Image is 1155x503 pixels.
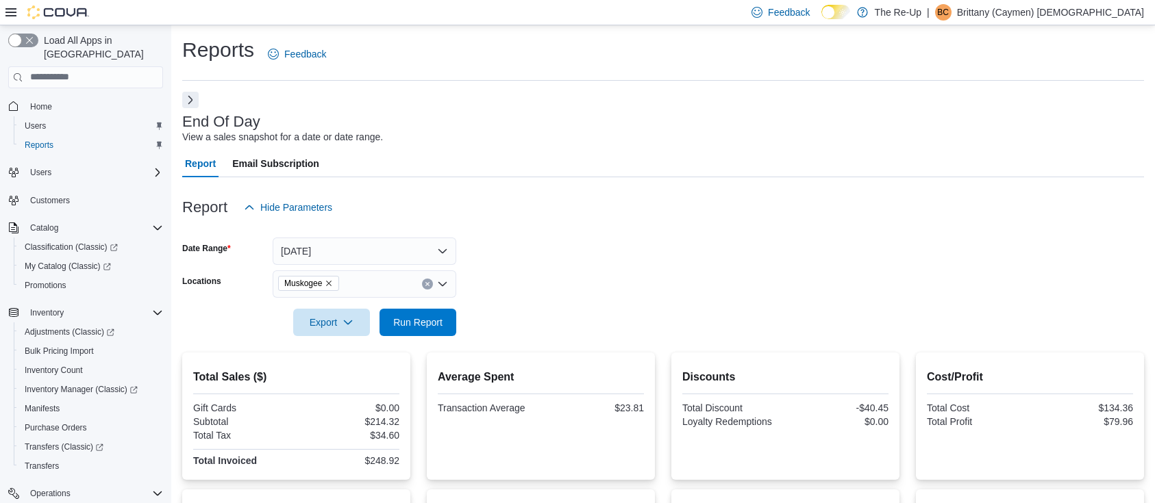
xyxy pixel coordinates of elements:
[193,430,294,441] div: Total Tax
[682,402,783,413] div: Total Discount
[185,150,216,177] span: Report
[19,439,163,455] span: Transfers (Classic)
[30,488,71,499] span: Operations
[682,416,783,427] div: Loyalty Redemptions
[14,380,169,399] a: Inventory Manager (Classic)
[25,326,114,337] span: Adjustments (Classic)
[19,458,64,474] a: Transfers
[27,5,89,19] img: Cova
[30,101,52,112] span: Home
[3,303,169,322] button: Inventory
[301,309,362,336] span: Export
[19,420,92,436] a: Purchase Orders
[3,484,169,503] button: Operations
[25,485,76,502] button: Operations
[19,239,123,255] a: Classification (Classic)
[788,416,889,427] div: $0.00
[821,19,822,20] span: Dark Mode
[25,384,138,395] span: Inventory Manager (Classic)
[25,365,83,376] span: Inventory Count
[25,98,163,115] span: Home
[19,118,51,134] a: Users
[193,455,257,466] strong: Total Invoiced
[438,402,538,413] div: Transaction Average
[19,258,163,274] span: My Catalog (Classic)
[193,416,294,427] div: Subtotal
[14,341,169,361] button: Bulk Pricing Import
[19,381,163,398] span: Inventory Manager (Classic)
[3,96,169,116] button: Home
[788,402,889,413] div: -$40.45
[193,369,399,385] h2: Total Sales ($)
[380,309,456,336] button: Run Report
[14,437,169,456] a: Transfers (Classic)
[30,222,58,233] span: Catalog
[14,361,169,380] button: Inventory Count
[182,114,260,130] h3: End Of Day
[25,164,57,181] button: Users
[768,5,810,19] span: Feedback
[14,136,169,155] button: Reports
[682,369,889,385] h2: Discounts
[927,416,1028,427] div: Total Profit
[1033,402,1134,413] div: $134.36
[957,4,1144,21] p: Brittany (Caymen) [DEMOGRAPHIC_DATA]
[19,137,59,153] a: Reports
[25,220,163,236] span: Catalog
[38,34,163,61] span: Load All Apps in [GEOGRAPHIC_DATA]
[19,118,163,134] span: Users
[3,190,169,210] button: Customers
[438,369,644,385] h2: Average Spent
[278,276,339,291] span: Muskogee
[935,4,952,21] div: Brittany (Caymen) Christian
[30,195,70,206] span: Customers
[19,137,163,153] span: Reports
[14,257,169,276] a: My Catalog (Classic)
[19,420,163,436] span: Purchase Orders
[19,439,109,455] a: Transfers (Classic)
[14,399,169,418] button: Manifests
[325,279,333,287] button: Remove Muskogee from selection in this group
[25,461,59,472] span: Transfers
[19,400,163,417] span: Manifests
[19,324,120,340] a: Adjustments (Classic)
[19,324,163,340] span: Adjustments (Classic)
[927,369,1133,385] h2: Cost/Profit
[927,4,930,21] p: |
[238,194,338,221] button: Hide Parameters
[821,5,850,19] input: Dark Mode
[25,120,46,131] span: Users
[25,192,75,209] a: Customers
[273,237,456,265] button: [DATE]
[30,307,64,318] span: Inventory
[25,305,69,321] button: Inventory
[25,422,87,433] span: Purchase Orders
[182,243,231,254] label: Date Range
[393,315,443,329] span: Run Report
[937,4,949,21] span: BC
[3,163,169,182] button: Users
[19,258,116,274] a: My Catalog (Classic)
[25,164,163,181] span: Users
[19,277,163,294] span: Promotions
[25,346,94,357] span: Bulk Pricing Import
[182,36,254,64] h1: Reports
[14,276,169,295] button: Promotions
[232,150,319,177] span: Email Subscription
[25,220,64,236] button: Catalog
[25,192,163,209] span: Customers
[299,402,400,413] div: $0.00
[14,237,169,257] a: Classification (Classic)
[25,485,163,502] span: Operations
[299,416,400,427] div: $214.32
[544,402,645,413] div: $23.81
[14,116,169,136] button: Users
[19,458,163,474] span: Transfers
[182,276,221,287] label: Locations
[30,167,51,178] span: Users
[25,305,163,321] span: Inventory
[25,242,118,253] span: Classification (Classic)
[299,430,400,441] div: $34.60
[284,276,322,290] span: Muskogee
[19,239,163,255] span: Classification (Classic)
